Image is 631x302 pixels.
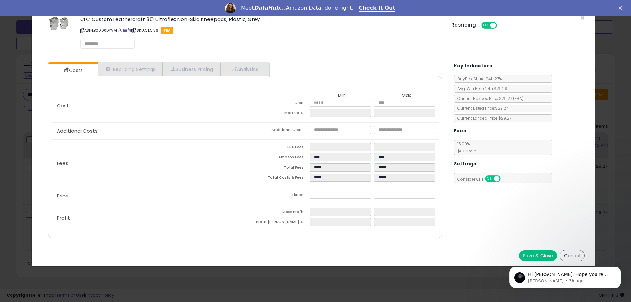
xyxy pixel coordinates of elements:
[128,28,131,33] a: Your listing only
[619,6,625,10] div: Close
[80,17,441,22] h3: CLC Custom Leathercraft 361 Ultraflex Non-Skid Kneepads, Plastic, Grey
[163,62,220,76] a: Business Pricing
[245,153,310,163] td: Amazon Fees
[123,28,127,33] a: All offer listings
[454,176,509,182] span: Consider CPT:
[451,22,478,28] h5: Repricing:
[374,93,438,99] th: Max
[52,103,245,108] p: Cost
[254,5,286,11] i: DataHub...
[225,3,236,13] img: Profile image for Georgie
[500,253,631,299] iframe: Intercom notifications message
[454,148,476,154] span: $0.30 min
[48,64,97,77] a: Costs
[220,62,269,76] a: Analytics
[513,96,524,101] span: ( FBA )
[482,23,490,28] span: ON
[496,23,506,28] span: OFF
[49,17,68,30] img: 410hlkHc63S._SL60_.jpg
[454,127,466,135] h5: Fees
[454,160,476,168] h5: Settings
[454,115,511,121] span: Current Landed Price: $29.27
[52,215,245,221] p: Profit
[80,25,441,35] p: ASIN: B0000DYVAI | SKU: CLC 361
[499,176,510,182] span: OFF
[245,99,310,109] td: Cost
[310,93,374,99] th: Min
[454,105,508,111] span: Current Listed Price: $29.27
[245,218,310,228] td: Profit [PERSON_NAME] %
[118,28,122,33] a: BuyBox page
[52,161,245,166] p: Fees
[560,250,585,261] button: Cancel
[245,143,310,153] td: FBA Fees
[486,176,494,182] span: ON
[98,62,163,76] a: Repricing Settings
[454,96,524,101] span: Current Buybox Price:
[359,5,396,12] a: Check It Out
[519,250,557,261] button: Save & Close
[580,13,585,23] span: ×
[454,86,507,91] span: Avg. Win Price 24h: $29.29
[161,27,173,34] span: FBA
[52,128,245,134] p: Additional Costs
[245,163,310,174] td: Total Fees
[245,208,310,218] td: Gross Profit
[454,76,502,81] span: BuyBox Share 24h: 27%
[499,96,524,101] span: $29.27
[52,193,245,198] p: Price
[245,126,310,136] td: Additional Costs
[245,174,310,184] td: Total Costs & Fees
[454,62,492,70] h5: Key Indicators
[245,109,310,119] td: Mark up %
[454,141,476,154] span: 15.00 %
[241,5,354,11] div: Meet Amazon Data, done right.
[245,191,310,201] td: Listed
